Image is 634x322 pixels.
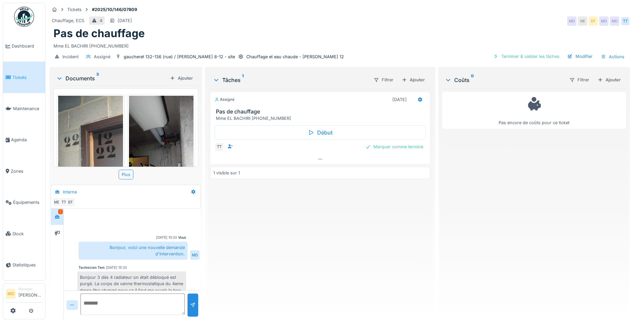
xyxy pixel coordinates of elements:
[11,168,42,174] span: Zones
[53,40,626,49] div: Mme EL BACHIRI [PHONE_NUMBER]
[13,105,42,112] span: Maintenance
[216,115,427,122] div: Mme EL BACHIRI [PHONE_NUMBER]
[215,142,224,152] div: TT
[621,16,630,26] div: TT
[566,75,592,85] div: Filtrer
[79,242,187,260] div: Bonjour, voici une nouvelle demande d'intervention.
[52,17,84,24] div: Chauffage, ECS
[53,27,145,40] h1: Pas de chauffage
[62,54,79,60] div: Incident
[578,16,587,26] div: NE
[66,197,75,207] div: EF
[156,235,177,240] div: [DATE] 10:33
[178,235,186,240] div: Vous
[52,197,62,207] div: MD
[63,189,77,195] div: Interne
[58,96,123,236] img: m3p6esvyhnh3c1oo4g7p9mynqn9m
[79,265,105,270] div: Technicien Tem
[565,52,595,61] div: Modifier
[167,74,196,83] div: Ajouter
[3,218,45,249] a: Stock
[12,262,42,268] span: Statistiques
[58,209,63,214] div: 1
[589,16,598,26] div: EF
[445,76,564,84] div: Coûts
[18,287,42,292] div: Manager
[77,271,186,303] div: Bonjour 3 dès 4 radiateur on était débloqué est purgé. La corps de vanne thermostatique du 4eme d...
[392,96,407,103] div: [DATE]
[129,96,194,236] img: 3jl21hhsi057yup800hm4mp9qek5
[18,287,42,301] li: [PERSON_NAME]
[215,97,235,102] div: Assigné
[59,197,69,207] div: TT
[399,75,427,84] div: Ajouter
[3,30,45,62] a: Dashboard
[3,62,45,93] a: Tickets
[100,17,102,24] div: 4
[6,287,42,303] a: MD Manager[PERSON_NAME]
[371,75,396,85] div: Filtrer
[363,142,426,151] div: Marquer comme terminé
[3,156,45,187] a: Zones
[13,199,42,206] span: Équipements
[3,187,45,218] a: Équipements
[242,76,244,84] sup: 1
[491,52,562,61] div: Terminer & valider les tâches
[213,170,240,176] div: 1 visible sur 1
[12,74,42,81] span: Tickets
[599,16,609,26] div: MD
[14,7,34,27] img: Badge_color-CXgf-gQk.svg
[89,6,140,13] strong: #2025/10/146/07809
[471,76,474,84] sup: 0
[11,137,42,143] span: Agenda
[3,249,45,280] a: Statistiques
[190,250,200,260] div: MD
[124,54,235,60] div: gaucheret 132-136 (rue) / [PERSON_NAME] 8-12 - site
[119,170,133,179] div: Plus
[610,16,619,26] div: MD
[118,17,132,24] div: [DATE]
[215,126,426,140] div: Début
[246,54,344,60] div: Chauffage et eau chaude - [PERSON_NAME] 12
[598,52,627,62] div: Actions
[567,16,577,26] div: MD
[216,108,427,115] h3: Pas de chauffage
[213,76,368,84] div: Tâches
[3,93,45,124] a: Maintenance
[12,231,42,237] span: Stock
[3,124,45,155] a: Agenda
[12,43,42,49] span: Dashboard
[94,54,110,60] div: Assigné
[56,74,167,82] div: Documents
[6,289,16,299] li: MD
[447,95,622,126] div: Pas encore de coûts pour ce ticket
[96,74,99,82] sup: 3
[106,265,127,270] div: [DATE] 15:33
[67,6,82,13] div: Tickets
[595,75,623,84] div: Ajouter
